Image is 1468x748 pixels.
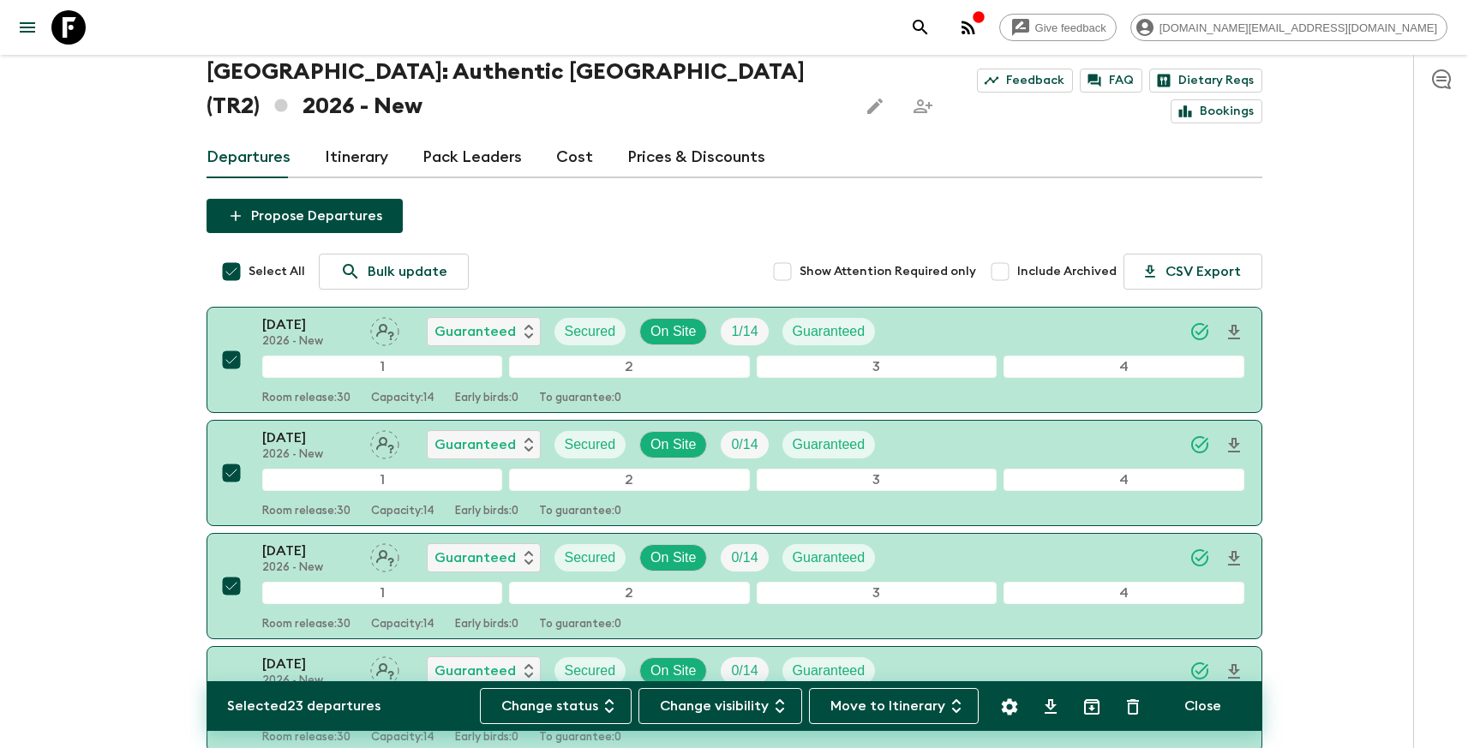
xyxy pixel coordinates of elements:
[906,89,940,123] span: Share this itinerary
[554,431,626,458] div: Secured
[1004,582,1244,604] div: 4
[639,431,707,458] div: On Site
[1004,356,1244,378] div: 4
[207,55,845,123] h1: [GEOGRAPHIC_DATA]: Authentic [GEOGRAPHIC_DATA] (TR2) 2026 - New
[422,137,522,178] a: Pack Leaders
[1123,254,1262,290] button: CSV Export
[262,392,351,405] p: Room release: 30
[371,731,434,745] p: Capacity: 14
[262,618,351,631] p: Room release: 30
[455,618,518,631] p: Early birds: 0
[1017,263,1117,280] span: Include Archived
[262,654,357,674] p: [DATE]
[262,335,357,349] p: 2026 - New
[731,321,758,342] p: 1 / 14
[262,582,503,604] div: 1
[370,435,399,449] span: Assign pack leader
[262,674,357,688] p: 2026 - New
[262,505,351,518] p: Room release: 30
[455,392,518,405] p: Early birds: 0
[793,548,866,568] p: Guaranteed
[638,688,802,724] button: Change visibility
[539,618,621,631] p: To guarantee: 0
[480,688,632,724] button: Change status
[10,10,45,45] button: menu
[721,657,768,685] div: Trip Fill
[721,544,768,571] div: Trip Fill
[800,263,976,280] span: Show Attention Required only
[370,548,399,562] span: Assign pack leader
[1224,435,1244,456] svg: Download Onboarding
[565,321,616,342] p: Secured
[757,356,998,378] div: 3
[539,392,621,405] p: To guarantee: 0
[858,89,892,123] button: Edit this itinerary
[509,356,750,378] div: 2
[249,263,305,280] span: Select All
[434,434,516,455] p: Guaranteed
[731,434,758,455] p: 0 / 14
[368,261,447,282] p: Bulk update
[639,318,707,345] div: On Site
[1034,690,1068,724] button: Download CSV
[650,321,696,342] p: On Site
[650,548,696,568] p: On Site
[325,137,388,178] a: Itinerary
[650,661,696,681] p: On Site
[757,582,998,604] div: 3
[1130,14,1447,41] div: [DOMAIN_NAME][EMAIL_ADDRESS][DOMAIN_NAME]
[1189,548,1210,568] svg: Synced Successfully
[509,582,750,604] div: 2
[757,469,998,491] div: 3
[319,254,469,290] a: Bulk update
[565,661,616,681] p: Secured
[262,448,357,462] p: 2026 - New
[371,618,434,631] p: Capacity: 14
[903,10,938,45] button: search adventures
[371,392,434,405] p: Capacity: 14
[992,690,1027,724] button: Settings
[1080,69,1142,93] a: FAQ
[809,688,979,724] button: Move to Itinerary
[1189,321,1210,342] svg: Synced Successfully
[539,731,621,745] p: To guarantee: 0
[207,307,1262,413] button: [DATE]2026 - NewAssign pack leaderGuaranteedSecuredOn SiteTrip FillGuaranteed1234Room release:30C...
[1150,21,1447,34] span: [DOMAIN_NAME][EMAIL_ADDRESS][DOMAIN_NAME]
[262,314,357,335] p: [DATE]
[262,469,503,491] div: 1
[977,69,1073,93] a: Feedback
[1149,69,1262,93] a: Dietary Reqs
[1189,434,1210,455] svg: Synced Successfully
[1075,690,1109,724] button: Archive (Completed, Cancelled or Unsynced Departures only)
[556,137,593,178] a: Cost
[455,505,518,518] p: Early birds: 0
[639,657,707,685] div: On Site
[650,434,696,455] p: On Site
[1189,661,1210,681] svg: Synced Successfully
[1171,99,1262,123] a: Bookings
[554,318,626,345] div: Secured
[434,548,516,568] p: Guaranteed
[793,321,866,342] p: Guaranteed
[1116,690,1150,724] button: Delete
[793,434,866,455] p: Guaranteed
[1224,322,1244,343] svg: Download Onboarding
[793,661,866,681] p: Guaranteed
[262,731,351,745] p: Room release: 30
[565,434,616,455] p: Secured
[731,548,758,568] p: 0 / 14
[554,544,626,571] div: Secured
[1224,661,1244,682] svg: Download Onboarding
[262,356,503,378] div: 1
[262,561,357,575] p: 2026 - New
[207,533,1262,639] button: [DATE]2026 - NewAssign pack leaderGuaranteedSecuredOn SiteTrip FillGuaranteed1234Room release:30C...
[639,544,707,571] div: On Site
[207,420,1262,526] button: [DATE]2026 - NewAssign pack leaderGuaranteedSecuredOn SiteTrip FillGuaranteed1234Room release:30C...
[1004,469,1244,491] div: 4
[721,431,768,458] div: Trip Fill
[207,199,403,233] button: Propose Departures
[554,657,626,685] div: Secured
[370,322,399,336] span: Assign pack leader
[509,469,750,491] div: 2
[565,548,616,568] p: Secured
